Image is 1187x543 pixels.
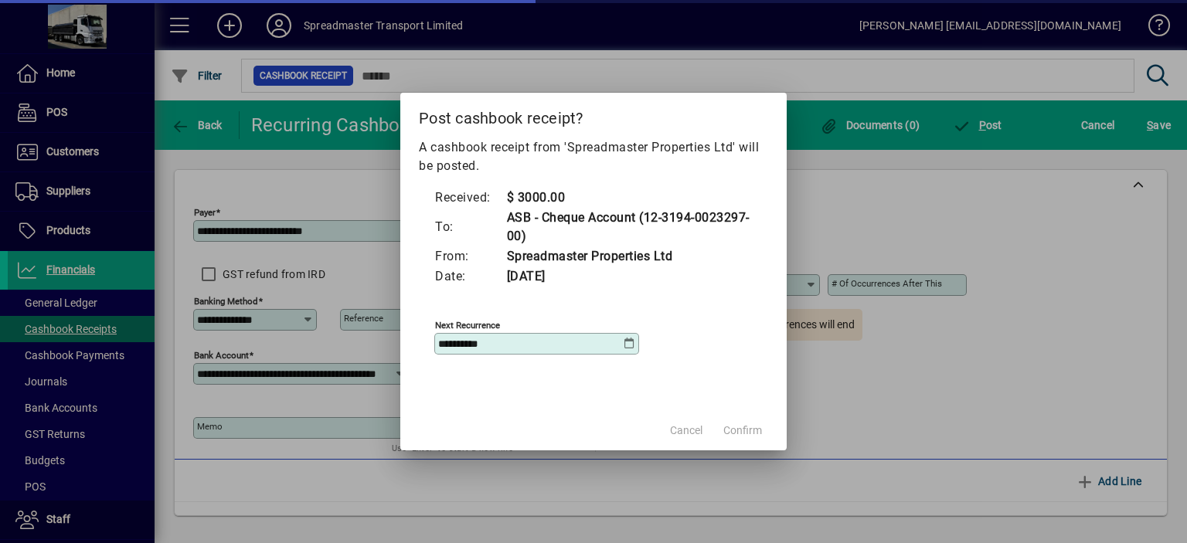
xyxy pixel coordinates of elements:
[434,208,506,246] td: To:
[434,246,506,266] td: From:
[435,320,500,331] mat-label: Next recurrence
[506,208,753,246] td: ASB - Cheque Account (12-3194-0023297-00)
[434,188,506,208] td: Received:
[506,266,753,287] td: [DATE]
[506,246,753,266] td: Spreadmaster Properties Ltd
[419,138,768,175] p: A cashbook receipt from 'Spreadmaster Properties Ltd' will be posted.
[434,266,506,287] td: Date:
[400,93,787,137] h2: Post cashbook receipt?
[506,188,753,208] td: $ 3000.00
